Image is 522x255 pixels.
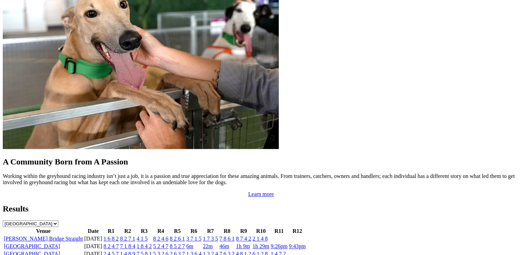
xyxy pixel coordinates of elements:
[3,228,83,235] th: Venue
[248,191,274,197] a: Learn more
[253,243,269,249] a: 1h 29m
[153,236,168,242] a: 8 2 4 6
[219,228,235,235] th: R8
[103,228,119,235] th: R1
[104,243,119,249] a: 8 2 4 7
[252,228,269,235] th: R10
[236,243,250,249] a: 1h 9m
[270,243,287,249] a: 9:26pm
[219,236,235,242] a: 7 8 6 1
[3,204,519,214] h2: Results
[236,236,251,242] a: 8 7 4 2
[203,228,218,235] th: R7
[137,243,152,249] a: 1 8 4 2
[186,228,202,235] th: R6
[186,236,201,242] a: 3 7 1 5
[136,228,152,235] th: R3
[84,235,102,242] td: [DATE]
[170,236,185,242] a: 8 2 6 1
[169,228,185,235] th: R5
[4,236,83,242] a: [PERSON_NAME] Bridge Straight
[4,243,60,249] a: [GEOGRAPHIC_DATA]
[3,173,519,186] p: Working within the greyhound racing industry isn’t just a job, it is a passion and true appreciat...
[104,236,119,242] a: 1 6 8 2
[120,236,135,242] a: 8 2 7 1
[203,243,213,249] a: 22m
[253,236,268,242] a: 2 1 4 8
[3,157,519,167] h2: A Community Born from A Passion
[219,243,229,249] a: 46m
[203,236,218,242] a: 1 7 3 5
[236,228,252,235] th: R9
[84,243,102,250] td: [DATE]
[186,243,193,249] a: 6m
[153,243,168,249] a: 5 2 4 7
[270,228,288,235] th: R11
[289,243,306,249] a: 9:43pm
[137,236,148,242] a: 4 1 5
[288,228,306,235] th: R12
[120,228,136,235] th: R2
[120,243,135,249] a: 7 1 8 4
[153,228,169,235] th: R4
[170,243,185,249] a: 8 5 2 7
[84,228,102,235] th: Date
